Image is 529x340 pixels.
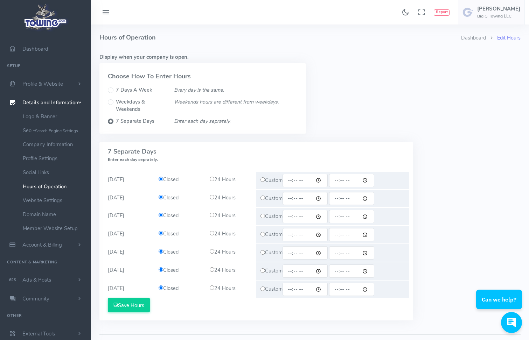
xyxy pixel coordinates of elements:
div: Closed [154,194,205,202]
a: Hours of Operation [18,179,91,193]
div: Custom [256,262,409,280]
div: Custom [256,226,409,243]
label: Weekdays & Weekends [116,98,165,113]
span: Dashboard [22,45,48,52]
small: Search Engine Settings [35,128,78,134]
div: 24 Hours [206,176,256,184]
div: 24 Hours [206,267,256,274]
a: Domain Name [18,207,91,221]
div: Custom [256,208,409,225]
div: Closed [154,285,205,292]
div: 24 Hours [206,248,256,256]
div: Custom [256,190,409,207]
iframe: Conversations [472,270,529,340]
div: Closed [154,248,205,256]
span: Profile & Website [22,80,63,87]
div: 24 Hours [206,194,256,202]
img: user-image [462,7,474,18]
button: Save Hours [108,298,150,312]
label: 7 Separate Days [116,118,154,125]
div: Custom [256,281,409,298]
i: Weekends hours are different from weekdays. [174,98,279,105]
div: [DATE] [104,208,154,225]
span: 7 Separate Days [108,147,158,163]
div: Custom [256,172,409,189]
span: External Tools [22,330,55,337]
div: [DATE] [104,226,154,243]
img: logo [22,2,69,32]
a: Seo -Search Engine Settings [18,123,91,137]
label: 7 Days A Week [116,86,152,94]
h6: Big G Towing LLC [477,14,520,19]
div: 24 Hours [206,212,256,220]
button: Report [434,9,450,16]
a: Edit Hours [497,34,521,41]
div: [DATE] [104,281,154,298]
a: Member Website Setup [18,221,91,235]
div: Closed [154,230,205,238]
strong: Choose How To Enter Hours [108,72,191,80]
span: Details and Information [22,99,78,106]
h4: Hours of Operation [99,24,461,51]
h5: [PERSON_NAME] [477,6,520,12]
div: 24 Hours [206,285,256,292]
div: [DATE] [104,172,154,189]
a: Company Information [18,137,91,151]
a: Logo & Banner [18,109,91,123]
div: Closed [154,212,205,220]
div: [DATE] [104,262,154,280]
a: Social Links [18,165,91,179]
div: Closed [154,176,205,184]
li: Dashboard [461,34,486,42]
span: Ads & Posts [22,276,51,283]
div: Closed [154,267,205,274]
h5: Display when your company is open. [99,54,521,60]
span: Community [22,295,49,302]
i: Every day is the same. [174,86,224,93]
div: [DATE] [104,190,154,207]
span: Enter each day seprately. [108,157,158,162]
a: Profile Settings [18,151,91,165]
div: [DATE] [104,244,154,262]
i: Enter each day seprately. [174,118,230,125]
span: Account & Billing [22,241,62,248]
div: 24 Hours [206,230,256,238]
a: Website Settings [18,193,91,207]
div: Custom [256,244,409,262]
